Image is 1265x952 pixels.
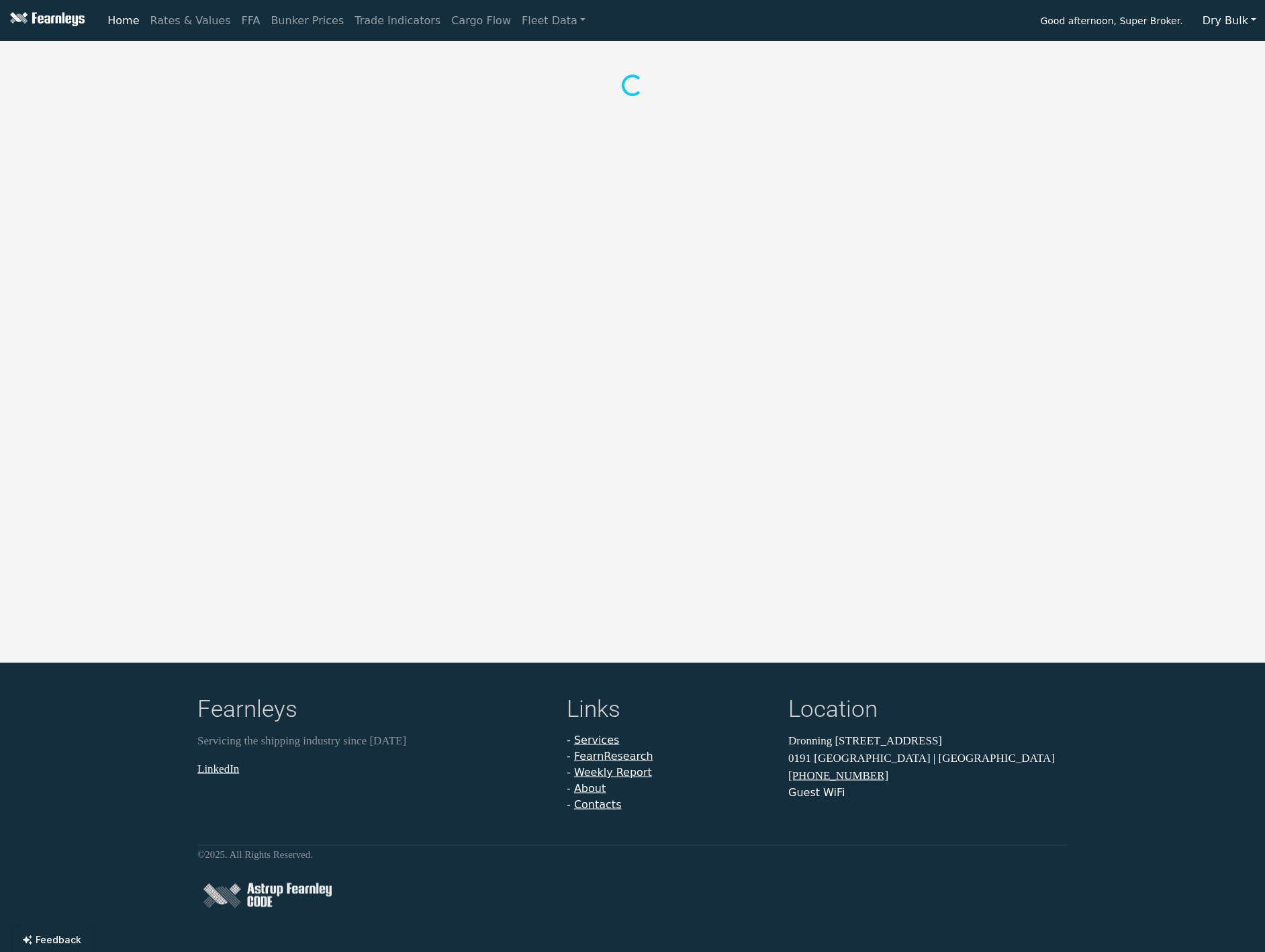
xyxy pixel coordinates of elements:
[574,766,652,779] a: Weekly Report
[516,7,591,34] a: Fleet Data
[567,765,772,781] li: -
[788,695,1068,727] h4: Location
[236,7,266,34] a: FFA
[197,695,551,727] h4: Fearnleys
[197,732,551,750] p: Servicing the shipping industry since [DATE]
[7,12,85,29] img: Fearnleys Logo
[567,695,772,727] h4: Links
[574,734,619,746] a: Services
[567,732,772,748] li: -
[145,7,236,34] a: Rates & Values
[349,7,446,34] a: Trade Indicators
[265,7,349,34] a: Bunker Prices
[567,797,772,813] li: -
[197,762,239,775] a: LinkedIn
[567,781,772,797] li: -
[574,798,622,811] a: Contacts
[574,782,606,795] a: About
[1040,11,1182,34] span: Good afternoon, Super Broker.
[197,849,313,860] small: © 2025 . All Rights Reserved.
[788,732,1068,750] p: Dronning [STREET_ADDRESS]
[788,785,845,801] button: Guest WiFi
[1194,8,1265,34] button: Dry Bulk
[102,7,144,34] a: Home
[788,749,1068,767] p: 0191 [GEOGRAPHIC_DATA] | [GEOGRAPHIC_DATA]
[446,7,516,34] a: Cargo Flow
[574,750,653,763] a: FearnResearch
[788,769,888,782] a: [PHONE_NUMBER]
[567,748,772,765] li: -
